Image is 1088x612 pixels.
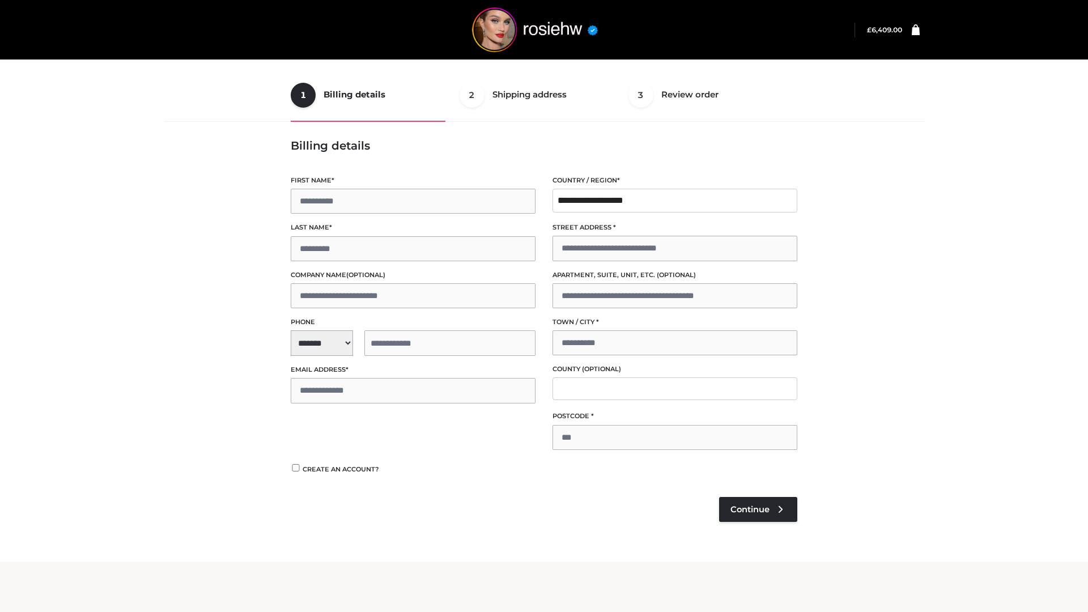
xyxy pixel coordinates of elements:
[657,271,696,279] span: (optional)
[867,25,902,34] bdi: 6,409.00
[303,465,379,473] span: Create an account?
[291,270,535,280] label: Company name
[291,139,797,152] h3: Billing details
[730,504,770,515] span: Continue
[867,25,902,34] a: £6,409.00
[291,175,535,186] label: First name
[552,364,797,375] label: County
[552,270,797,280] label: Apartment, suite, unit, etc.
[867,25,872,34] span: £
[552,411,797,422] label: Postcode
[291,464,301,471] input: Create an account?
[291,222,535,233] label: Last name
[291,364,535,375] label: Email address
[552,317,797,328] label: Town / City
[552,222,797,233] label: Street address
[291,317,535,328] label: Phone
[582,365,621,373] span: (optional)
[719,497,797,522] a: Continue
[346,271,385,279] span: (optional)
[552,175,797,186] label: Country / Region
[450,7,620,52] img: rosiehw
